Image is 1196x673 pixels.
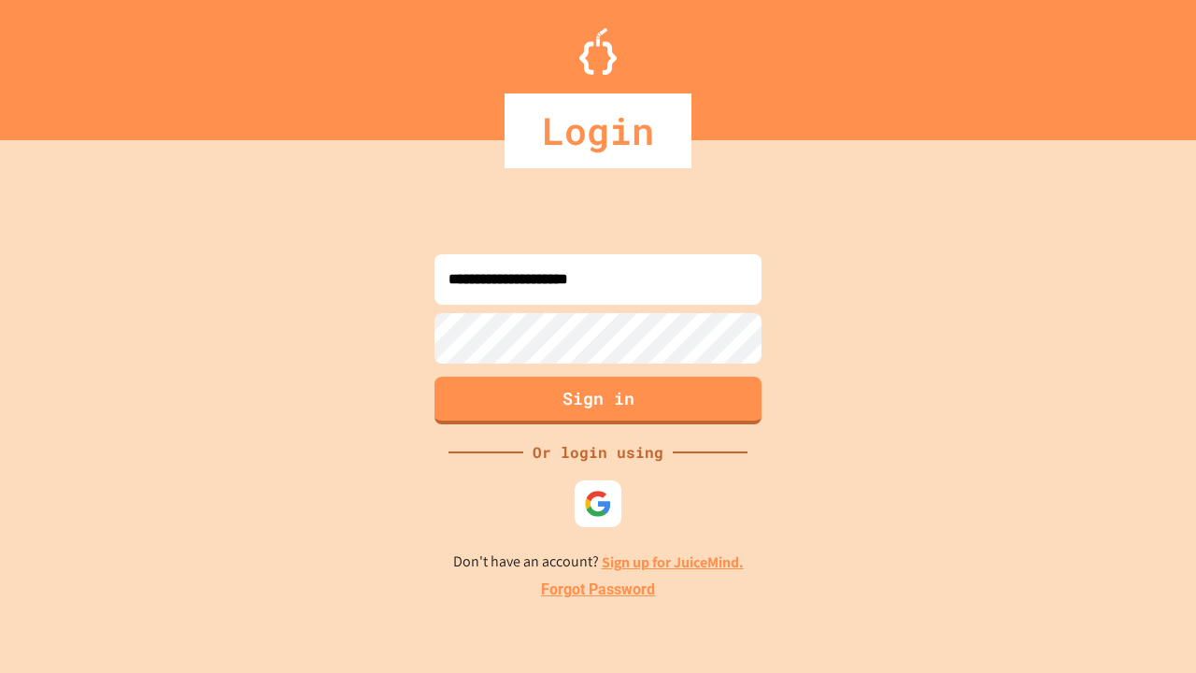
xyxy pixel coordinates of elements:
img: Logo.svg [579,28,617,75]
div: Login [505,93,691,168]
a: Forgot Password [541,579,655,601]
div: Or login using [523,441,673,464]
img: google-icon.svg [584,490,612,518]
a: Sign up for JuiceMind. [602,552,744,572]
p: Don't have an account? [453,551,744,574]
button: Sign in [434,377,762,424]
